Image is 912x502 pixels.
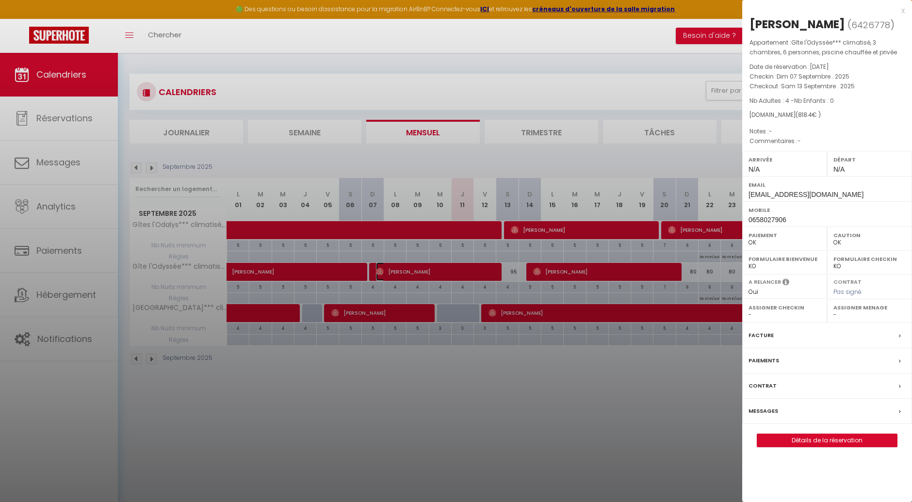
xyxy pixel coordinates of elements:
[749,72,905,81] p: Checkin :
[8,4,37,33] button: Ouvrir le widget de chat LiveChat
[749,81,905,91] p: Checkout :
[749,127,905,136] p: Notes :
[769,127,772,135] span: -
[777,72,849,81] span: Dim 07 Septembre . 2025
[749,155,821,164] label: Arrivée
[833,254,906,264] label: Formulaire Checkin
[749,356,779,366] label: Paiements
[798,137,801,145] span: -
[749,303,821,312] label: Assigner Checkin
[749,216,786,224] span: 0658027906
[749,330,774,340] label: Facture
[851,19,890,31] span: 6426778
[782,278,789,289] i: Sélectionner OUI si vous souhaiter envoyer les séquences de messages post-checkout
[749,230,821,240] label: Paiement
[749,136,905,146] p: Commentaires :
[749,205,906,215] label: Mobile
[781,82,855,90] span: Sam 13 Septembre . 2025
[833,288,862,296] span: Pas signé
[833,165,845,173] span: N/A
[749,62,905,72] p: Date de réservation :
[742,5,905,16] div: x
[749,180,906,190] label: Email
[749,381,777,391] label: Contrat
[810,63,829,71] span: [DATE]
[749,254,821,264] label: Formulaire Bienvenue
[749,38,897,56] span: Gîte l'Odyssée*** climatisé, 3 chambres, 6 personnes, piscine chauffée et privée
[871,458,905,495] iframe: Chat
[749,38,905,57] p: Appartement :
[796,111,821,119] span: ( € )
[833,278,862,284] label: Contrat
[749,165,760,173] span: N/A
[833,155,906,164] label: Départ
[757,434,897,447] button: Détails de la réservation
[798,111,812,119] span: 818.4
[794,97,834,105] span: Nb Enfants : 0
[833,303,906,312] label: Assigner Menage
[757,434,897,447] a: Détails de la réservation
[749,191,863,198] span: [EMAIL_ADDRESS][DOMAIN_NAME]
[847,18,895,32] span: ( )
[749,97,834,105] span: Nb Adultes : 4 -
[833,230,906,240] label: Caution
[749,111,905,120] div: [DOMAIN_NAME]
[749,16,845,32] div: [PERSON_NAME]
[749,406,778,416] label: Messages
[749,278,781,286] label: A relancer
